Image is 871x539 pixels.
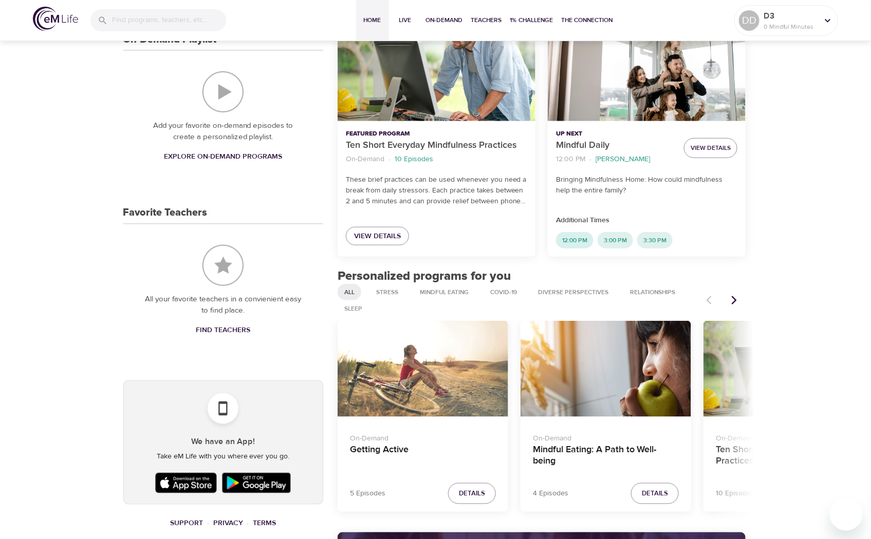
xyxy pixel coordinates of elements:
li: · [247,517,249,531]
span: Explore On-Demand Programs [164,150,282,163]
p: Ten Short Everyday Mindfulness Practices [346,139,527,152]
span: 1% Challenge [510,15,553,26]
p: 5 Episodes [350,488,385,499]
span: On-Demand [426,15,463,26]
span: Diverse Perspectives [532,288,615,297]
div: Mindful Eating [413,284,475,300]
h4: Mindful Eating: A Path to Well-being [533,444,679,469]
h3: Favorite Teachers [123,207,208,219]
a: Support [170,519,203,528]
div: DD [739,10,759,31]
span: Sleep [338,304,368,313]
div: Diverse Perspectives [532,284,616,300]
p: On-Demand [716,429,862,444]
p: 0 Mindful Minutes [764,22,818,31]
button: Details [448,483,496,504]
p: D3 [764,10,818,22]
button: Mindful Daily [548,10,746,122]
a: Find Teachers [192,321,254,340]
h2: Personalized programs for you [338,269,746,284]
span: 3:30 PM [637,236,673,245]
p: Up Next [556,129,676,139]
input: Find programs, teachers, etc... [112,9,226,31]
span: Relationships [624,288,682,297]
button: View Details [684,138,737,158]
span: COVID-19 [484,288,523,297]
span: Find Teachers [196,324,250,337]
button: Details [631,483,679,504]
span: Mindful Eating [414,288,475,297]
p: Bringing Mindfulness Home: How could mindfulness help the entire family? [556,175,737,196]
div: Sleep [338,300,369,317]
div: Stress [369,284,405,300]
a: Terms [253,519,276,528]
p: [PERSON_NAME] [596,154,650,165]
span: View Details [691,143,731,153]
h4: Getting Active [350,444,496,469]
p: Additional Times [556,215,737,226]
span: The Connection [562,15,613,26]
div: 3:30 PM [637,232,673,248]
h5: We have an App! [132,436,314,447]
p: Add your favorite on-demand episodes to create a personalized playlist. [144,120,303,143]
span: Live [393,15,418,26]
p: Take eM Life with you where ever you go. [132,451,314,462]
img: Google Play Store [219,470,293,496]
span: 12:00 PM [556,236,594,245]
p: 10 Episodes [395,154,433,165]
div: 12:00 PM [556,232,594,248]
a: Explore On-Demand Programs [160,147,286,166]
a: View Details [346,227,409,246]
div: Relationships [624,284,682,300]
p: On-Demand [346,154,384,165]
span: Stress [370,288,404,297]
span: All [338,288,361,297]
nav: breadcrumb [123,517,323,531]
p: These brief practices can be used whenever you need a break from daily stressors. Each practice t... [346,175,527,207]
span: 3:00 PM [598,236,633,245]
img: logo [33,7,78,31]
img: Apple App Store [153,470,219,496]
p: On-Demand [350,429,496,444]
img: On-Demand Playlist [202,71,244,112]
span: Details [642,488,668,499]
li: · [207,517,209,531]
img: Favorite Teachers [202,245,244,286]
span: View Details [354,230,401,243]
p: 10 Episodes [716,488,754,499]
p: Featured Program [346,129,527,139]
p: 4 Episodes [533,488,568,499]
a: Privacy [213,519,243,528]
p: On-Demand [533,429,679,444]
li: · [388,152,391,166]
span: Home [360,15,385,26]
p: Mindful Daily [556,139,676,152]
h4: Ten Short Everyday Mindfulness Practices [716,444,862,469]
button: Getting Active [338,321,508,417]
iframe: Button to launch messaging window [830,498,863,531]
button: Mindful Eating: A Path to Well-being [521,321,691,417]
p: 12:00 PM [556,154,585,165]
button: Ten Short Everyday Mindfulness Practices [338,10,535,122]
nav: breadcrumb [346,152,527,166]
div: 3:00 PM [598,232,633,248]
nav: breadcrumb [556,152,676,166]
div: All [338,284,361,300]
span: Teachers [471,15,502,26]
button: Next items [723,289,746,312]
span: Details [459,488,485,499]
div: COVID-19 [484,284,524,300]
li: · [589,152,591,166]
p: All your favorite teachers in a convienient easy to find place. [144,294,303,317]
